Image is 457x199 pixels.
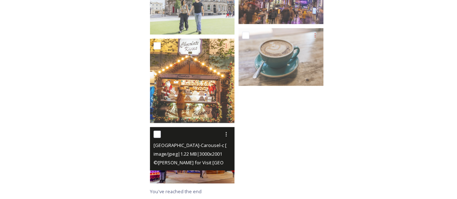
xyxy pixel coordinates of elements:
[150,188,202,195] span: You've reached the end
[150,39,234,123] img: Leeds Christmas Markets - stall -c Tom Martin for Visit Leeds - Christmas 2023.jpg
[154,142,347,148] span: [GEOGRAPHIC_DATA]-Carousel-c [PERSON_NAME] for Visit [GEOGRAPHIC_DATA] - 2021.jpg
[154,151,222,157] span: image/jpeg | 1.22 MB | 3000 x 2001
[154,159,258,166] span: © [PERSON_NAME] for Visit [GEOGRAPHIC_DATA]
[238,28,325,86] img: 200 Degrees Coffee-Latte-c Tom Martin for Visit Leeds-Jun21.jpg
